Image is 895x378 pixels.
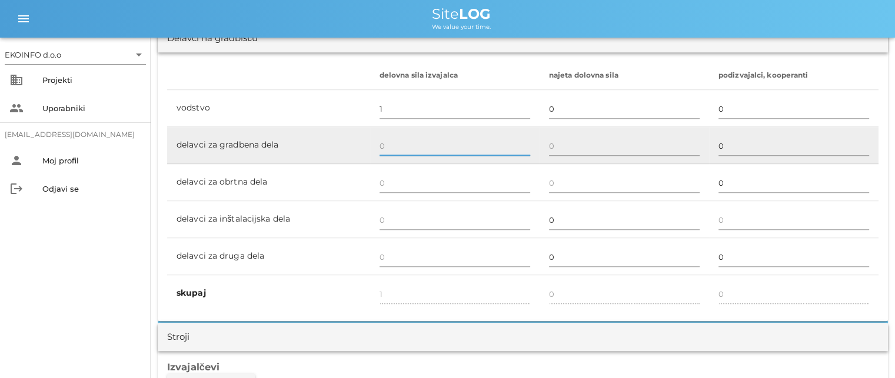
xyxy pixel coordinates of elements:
b: LOG [459,5,491,22]
iframe: Chat Widget [836,322,895,378]
span: Site [432,5,491,22]
th: delovna sila izvajalca [370,62,540,90]
i: menu [16,12,31,26]
div: Pripomoček za klepet [836,322,895,378]
input: 0 [549,136,700,155]
td: vodstvo [167,90,370,127]
th: najeta dolovna sila [540,62,709,90]
input: 0 [549,210,700,229]
i: person [9,153,24,168]
div: Stroji [167,330,189,344]
td: delavci za druga dela [167,238,370,275]
div: EKOINFO d.o.o [5,45,146,64]
i: people [9,101,24,115]
i: logout [9,182,24,196]
div: Odjavi se [42,184,141,193]
input: 0 [549,247,700,266]
input: 0 [718,173,869,192]
input: 0 [380,210,530,229]
b: skupaj [177,287,206,298]
div: Moj profil [42,156,141,165]
input: 0 [718,99,869,118]
input: 0 [549,173,700,192]
input: 0 [718,136,869,155]
i: arrow_drop_down [132,48,146,62]
td: delavci za gradbena dela [167,127,370,164]
input: 0 [718,210,869,229]
input: 0 [380,99,530,118]
input: 0 [549,99,700,118]
div: EKOINFO d.o.o [5,49,61,60]
span: We value your time. [432,23,491,31]
input: 0 [380,173,530,192]
div: Projekti [42,75,141,85]
div: Uporabniki [42,103,141,113]
h3: Izvajalčevi [167,360,879,373]
i: business [9,73,24,87]
td: delavci za obrtna dela [167,164,370,201]
th: podizvajalci, kooperanti [709,62,879,90]
input: 0 [380,136,530,155]
div: Delavci na gradbišču [167,32,258,45]
input: 0 [380,247,530,266]
input: 0 [718,247,869,266]
td: delavci za inštalacijska dela [167,201,370,238]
